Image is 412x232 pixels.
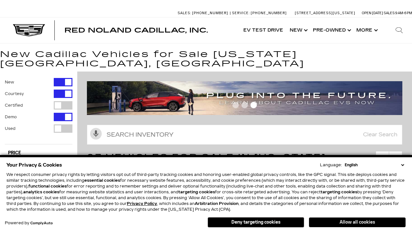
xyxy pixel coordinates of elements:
[127,201,157,206] a: Privacy Policy
[395,11,412,15] span: 9 AM-6 PM
[23,190,59,194] strong: analytics cookies
[362,11,383,15] span: Open [DATE]
[286,17,310,43] a: New
[195,201,239,206] strong: Arbitration Provision
[84,178,120,183] strong: essential cookies
[64,27,208,34] a: Red Noland Cadillac, Inc.
[295,11,355,15] a: [STREET_ADDRESS][US_STATE]
[230,11,288,15] a: Service: [PHONE_NUMBER]
[178,11,230,15] a: Sales: [PHONE_NUMBER]
[208,217,304,227] button: Deny targeting cookies
[8,150,69,156] h5: Price
[309,217,406,227] button: Allow all cookies
[321,190,357,194] strong: targeting cookies
[87,125,402,145] input: Search Inventory
[5,102,23,109] label: Certified
[5,114,17,120] label: Demo
[30,221,53,225] a: ComplyAuto
[6,172,406,212] p: We respect consumer privacy rights by letting visitors opt out of third-party tracking cookies an...
[232,11,250,15] span: Service:
[343,162,406,168] select: Language Select
[178,11,191,15] span: Sales:
[5,221,53,225] div: Powered by
[250,102,257,108] span: Go to slide 3
[251,11,287,15] span: [PHONE_NUMBER]
[384,11,395,15] span: Sales:
[5,91,24,97] label: Courtesy
[240,17,286,43] a: EV Test Drive
[87,81,402,115] img: ev-blog-post-banners4
[241,102,248,108] span: Go to slide 2
[320,163,342,167] div: Language:
[310,17,353,43] a: Pre-Owned
[5,125,15,132] label: Used
[5,79,14,85] label: New
[13,24,45,36] img: Cadillac Dark Logo with Cadillac White Text
[192,11,228,15] span: [PHONE_NUMBER]
[6,160,62,169] span: Your Privacy & Cookies
[178,190,215,194] strong: targeting cookies
[232,102,239,108] span: Go to slide 1
[28,184,67,188] strong: functional cookies
[353,17,380,43] button: More
[5,78,72,144] div: Filter by Vehicle Type
[87,152,355,176] span: 93 Vehicles for Sale in [US_STATE][GEOGRAPHIC_DATA], [GEOGRAPHIC_DATA]
[90,128,102,140] svg: Click to toggle on voice search
[64,26,208,34] span: Red Noland Cadillac, Inc.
